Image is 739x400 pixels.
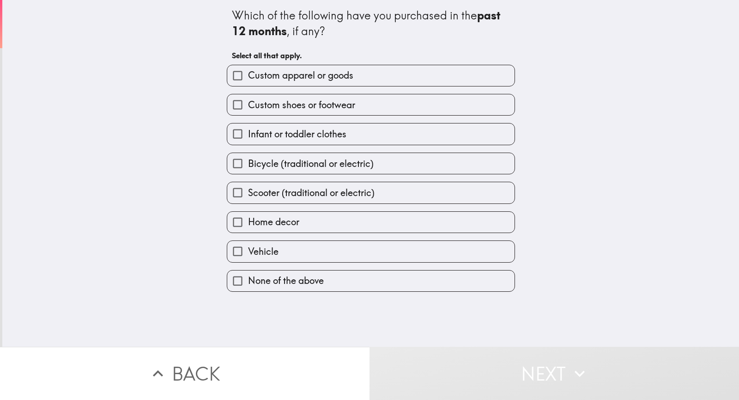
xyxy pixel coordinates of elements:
span: Bicycle (traditional or electric) [248,157,374,170]
span: Custom apparel or goods [248,69,353,82]
button: Infant or toddler clothes [227,123,515,144]
div: Which of the following have you purchased in the , if any? [232,8,510,39]
button: Next [369,347,739,400]
span: Custom shoes or footwear [248,98,355,111]
button: Vehicle [227,241,515,262]
span: None of the above [248,274,324,287]
span: Vehicle [248,245,279,258]
b: past 12 months [232,8,503,38]
h6: Select all that apply. [232,50,510,61]
button: Scooter (traditional or electric) [227,182,515,203]
span: Scooter (traditional or electric) [248,186,375,199]
span: Home decor [248,215,299,228]
button: Home decor [227,212,515,233]
button: Custom apparel or goods [227,65,515,86]
button: Bicycle (traditional or electric) [227,153,515,174]
button: None of the above [227,271,515,291]
button: Custom shoes or footwear [227,94,515,115]
span: Infant or toddler clothes [248,128,346,141]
